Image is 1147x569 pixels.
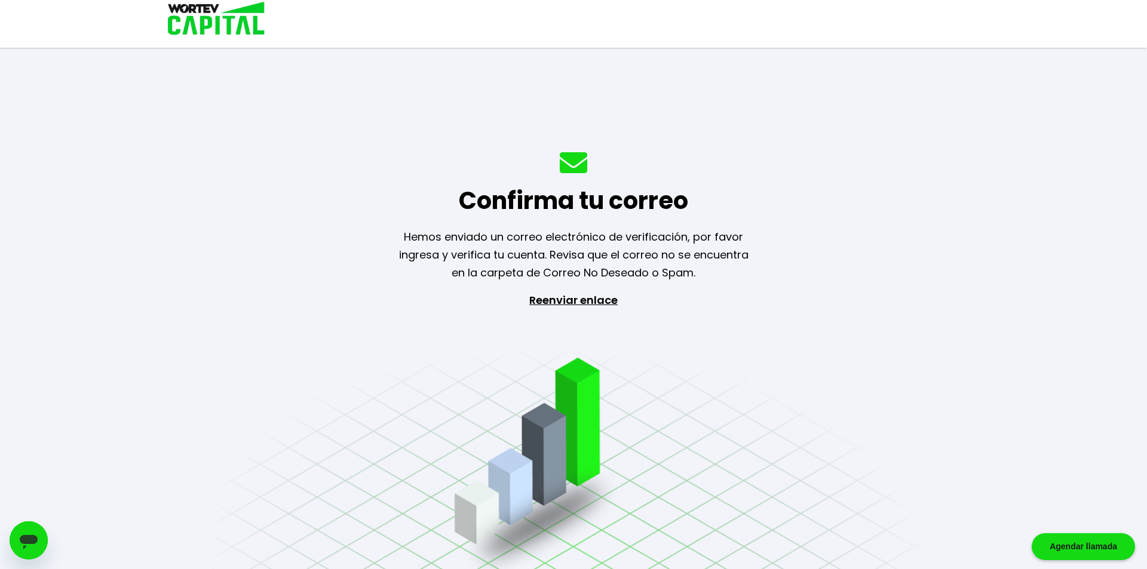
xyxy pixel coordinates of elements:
iframe: Botón para iniciar la ventana de mensajería [10,521,48,559]
p: Hemos enviado un correo electrónico de verificación, por favor ingresa y verifica tu cuenta. Revi... [384,228,763,282]
img: mail-icon.3fa1eb17.svg [560,152,587,173]
h1: Confirma tu correo [459,183,688,219]
div: Agendar llamada [1032,533,1135,560]
p: Reenviar enlace [519,291,628,417]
